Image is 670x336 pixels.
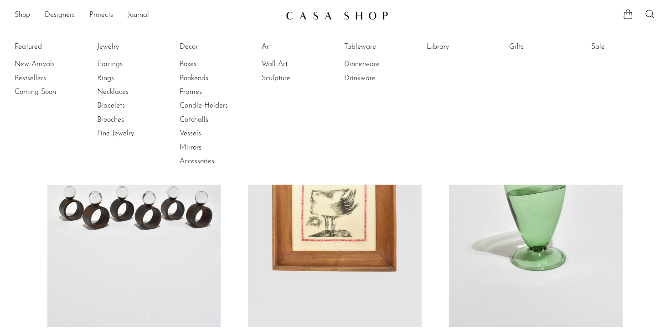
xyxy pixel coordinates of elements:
ul: Art [262,40,330,85]
a: Tableware [344,42,412,52]
a: Sculpture [262,73,330,83]
a: Shop [15,10,30,21]
a: Art [262,42,330,52]
a: Bookends [180,73,248,83]
a: Mirrors [180,143,248,153]
a: Boxes [180,59,248,69]
ul: Jewelry [97,40,165,141]
nav: Desktop navigation [15,8,278,23]
a: Catchalls [180,115,248,125]
a: Coming Soon [15,87,83,97]
a: Wall Art [262,59,330,69]
ul: Tableware [344,40,412,85]
ul: Decor [180,40,248,169]
a: Brooches [97,115,165,125]
a: New Arrivals [15,59,83,69]
a: Fine Jewelry [97,129,165,139]
a: Sale [591,42,660,52]
a: Candle Holders [180,101,248,111]
a: Library [427,42,495,52]
ul: Gifts [509,40,577,57]
a: Necklaces [97,87,165,97]
a: Vessels [180,129,248,139]
ul: Sale [591,40,660,57]
a: Dinnerware [344,59,412,69]
ul: Featured [15,57,83,99]
a: Bracelets [97,101,165,111]
a: Bestsellers [15,73,83,83]
ul: NEW HEADER MENU [15,8,278,23]
a: Gifts [509,42,577,52]
a: Accessories [180,156,248,166]
a: Journal [128,10,149,21]
a: Designers [45,10,75,21]
a: Rings [97,73,165,83]
a: Drinkware [344,73,412,83]
a: Jewelry [97,42,165,52]
a: Earrings [97,59,165,69]
a: Frames [180,87,248,97]
a: Projects [89,10,113,21]
ul: Library [427,40,495,57]
a: Decor [180,42,248,52]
